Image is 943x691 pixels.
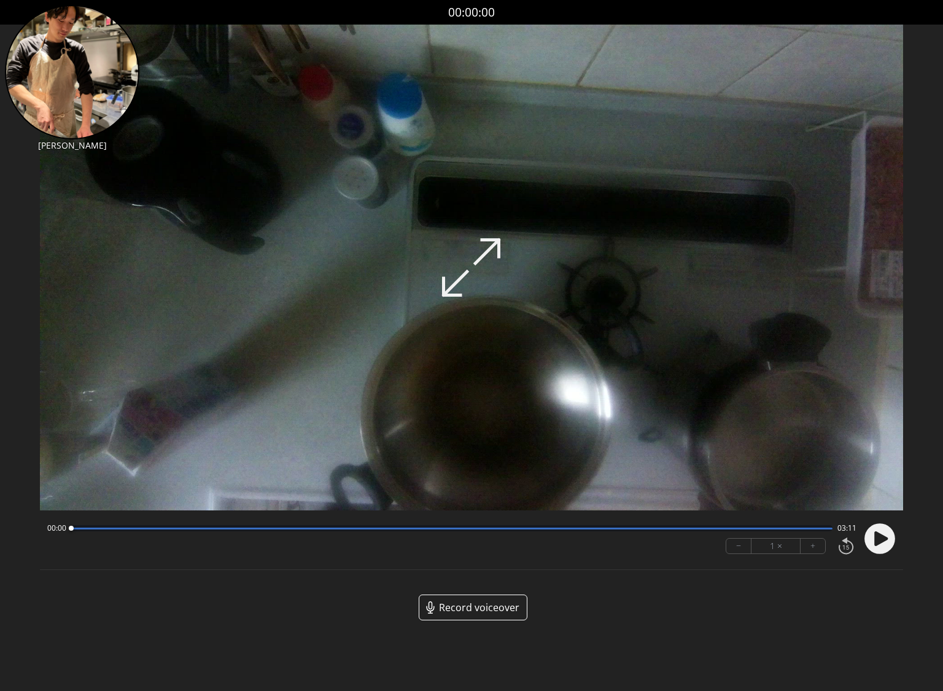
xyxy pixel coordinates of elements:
[801,539,825,553] button: +
[47,523,66,533] span: 00:00
[751,539,801,553] div: 1 ×
[5,139,139,152] p: [PERSON_NAME]
[837,523,856,533] span: 03:11
[5,5,139,139] img: KO
[419,595,527,620] a: Record voiceover
[439,600,519,615] span: Record voiceover
[726,539,751,553] button: −
[448,4,495,21] a: 00:00:00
